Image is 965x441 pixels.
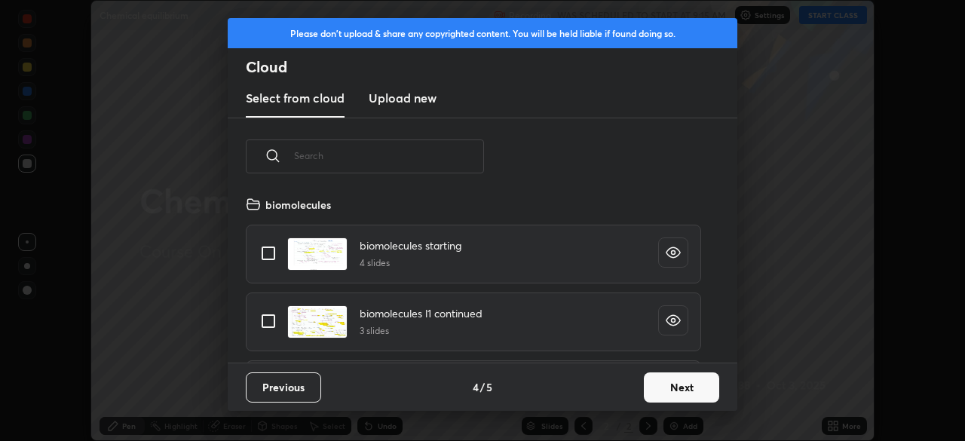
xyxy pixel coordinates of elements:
h2: Cloud [246,57,737,77]
h4: 4 [473,379,479,395]
h5: 4 slides [360,256,461,270]
h5: 3 slides [360,324,482,338]
input: Search [294,124,484,188]
button: Previous [246,372,321,403]
div: Please don't upload & share any copyrighted content. You will be held liable if found doing so. [228,18,737,48]
h3: Upload new [369,89,437,107]
button: Next [644,372,719,403]
h4: biomolecules l1 continued [360,305,482,321]
h3: Select from cloud [246,89,345,107]
img: 1695917182C38V8D.pdf [287,305,348,338]
div: grid [228,191,719,363]
h4: 5 [486,379,492,395]
h4: biomolecules [265,197,331,213]
h4: biomolecules starting [360,237,461,253]
img: 1695917160YCTFGQ.pdf [287,237,348,271]
h4: / [480,379,485,395]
